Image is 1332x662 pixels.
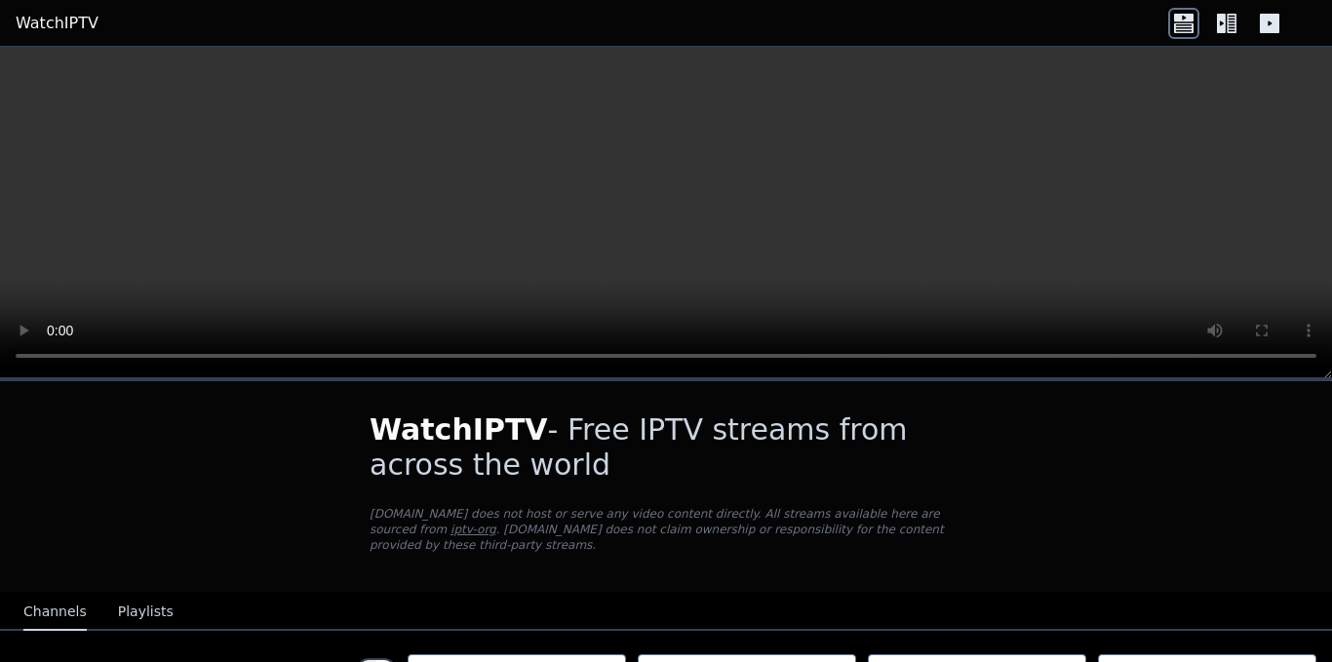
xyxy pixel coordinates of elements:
[118,594,174,631] button: Playlists
[370,412,548,447] span: WatchIPTV
[16,12,98,35] a: WatchIPTV
[451,523,496,536] a: iptv-org
[370,506,962,553] p: [DOMAIN_NAME] does not host or serve any video content directly. All streams available here are s...
[23,594,87,631] button: Channels
[370,412,962,483] h1: - Free IPTV streams from across the world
